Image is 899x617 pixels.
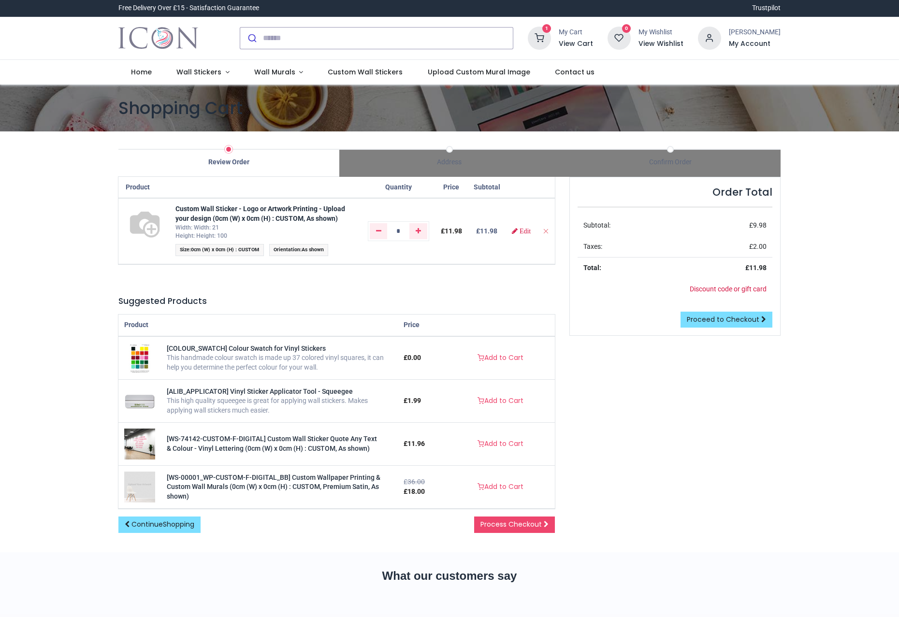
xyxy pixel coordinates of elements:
span: £ [404,440,425,447]
span: 2.00 [753,243,767,250]
span: £ [404,488,425,495]
img: [ALIB_APPLICATOR] Vinyl Sticker Applicator Tool - Squeegee [124,386,155,416]
span: 11.96 [407,440,425,447]
span: 1.99 [407,397,421,404]
span: Continue [131,519,194,529]
h2: What our customers say [118,568,781,584]
a: [ALIB_APPLICATOR] Vinyl Sticker Applicator Tool - Squeegee [167,387,353,395]
a: Process Checkout [474,517,555,533]
span: 0.00 [407,354,421,361]
span: Process Checkout [480,519,542,529]
a: 0 [608,33,631,41]
span: Wall Stickers [176,67,221,77]
td: Subtotal: [578,215,683,236]
div: My Wishlist [638,28,683,37]
a: Remove from cart [542,227,549,235]
span: [WS-74142-CUSTOM-F-DIGITAL] Custom Wall Sticker Quote Any Text & Colour - Vinyl Lettering (0cm (W... [167,435,377,452]
a: Logo of Icon Wall Stickers [118,25,198,52]
a: [COLOUR_SWATCH] Colour Swatch for Vinyl Stickers [167,344,326,352]
a: Add to Cart [471,393,530,409]
div: Review Order [118,158,339,167]
span: £ [404,354,421,361]
span: Contact us [555,67,594,77]
sup: 0 [622,24,631,33]
div: This handmade colour swatch is made up 37 colored vinyl squares, it can help you determine the pe... [167,353,392,372]
a: [WS-74142-CUSTOM-F-DIGITAL] Custom Wall Sticker Quote Any Text & Colour - Vinyl Lettering (0cm (W... [124,440,155,447]
span: 11.98 [480,227,497,235]
span: 0cm (W) x 0cm (H) : CUSTOM [191,246,259,253]
button: Submit [240,28,263,49]
div: This high quality squeegee is great for applying wall stickers. Makes applying wall stickers much... [167,396,392,415]
span: 18.00 [407,488,425,495]
b: £ [476,227,497,235]
span: : [175,244,264,256]
span: 11.98 [445,227,462,235]
a: [ALIB_APPLICATOR] Vinyl Sticker Applicator Tool - Squeegee [124,397,155,404]
span: Quantity [385,183,412,191]
span: Orientation [274,246,300,253]
a: Add to Cart [471,350,530,366]
a: Proceed to Checkout [681,312,772,328]
span: Size [180,246,189,253]
del: £ [404,478,425,486]
strong: £ [745,264,767,272]
a: View Wishlist [638,39,683,49]
h5: Suggested Products [118,295,555,307]
a: Trustpilot [752,3,781,13]
a: My Account [729,39,781,49]
a: Add to Cart [471,436,530,452]
div: Confirm Order [560,158,781,167]
span: £ [749,221,767,229]
span: Proceed to Checkout [687,315,759,324]
span: 11.98 [749,264,767,272]
span: Upload Custom Mural Image [428,67,530,77]
th: Price [435,177,468,199]
span: Custom Wall Stickers [328,67,403,77]
sup: 1 [542,24,551,33]
a: Remove one [370,223,388,239]
a: 1 [528,33,551,41]
div: My Cart [559,28,593,37]
a: [WS-00001_WP-CUSTOM-F-DIGITAL_BB] Custom Wallpaper Printing & Custom Wall Murals (0cm (W) x 0cm (... [167,474,380,500]
th: Product [118,177,170,199]
span: 9.98 [753,221,767,229]
th: Product [118,315,398,336]
span: £ [749,243,767,250]
div: Free Delivery Over £15 - Satisfaction Guarantee [118,3,259,13]
a: Wall Stickers [164,60,242,85]
a: Add to Cart [471,479,530,495]
th: Subtotal [468,177,506,199]
a: ContinueShopping [118,517,201,533]
h1: Shopping Cart [118,96,781,120]
span: : [269,244,329,256]
span: Width: Width: 21 [175,224,219,231]
span: £ [404,397,421,404]
td: Taxes: [578,236,683,258]
a: Custom Wall Sticker - Logo or Artwork Printing - Upload your design (0cm (W) x 0cm (H) : CUSTOM, ... [175,205,345,222]
a: [COLOUR_SWATCH] Colour Swatch for Vinyl Stickers [129,354,151,361]
th: Price [398,315,446,336]
a: Edit [512,228,531,234]
div: Address [339,158,560,167]
a: Wall Murals [242,60,316,85]
span: As shown [302,246,324,253]
img: [COLOUR_SWATCH] Colour Swatch for Vinyl Stickers [129,343,151,373]
a: Add one [409,223,427,239]
img: Icon Wall Stickers [118,25,198,52]
div: [PERSON_NAME] [729,28,781,37]
span: Height: Height: 100 [175,232,227,239]
strong: Total: [583,264,601,272]
h6: View Cart [559,39,593,49]
span: 36.00 [407,478,425,486]
a: Discount code or gift card [690,285,767,293]
img: [WS-00001_WP-CUSTOM-F-DIGITAL_BB] Custom Wallpaper Printing & Custom Wall Murals (0cm (W) x 0cm (... [124,472,155,502]
span: £ [441,227,462,235]
a: [WS-00001_WP-CUSTOM-F-DIGITAL_BB] Custom Wallpaper Printing & Custom Wall Murals (0cm (W) x 0cm (... [124,483,155,490]
img: S70398 - [WS-61914-CUSTOM-F-DIGITAL] Custom Wall Sticker - Logo or Artwork Printing - Upload your... [126,204,164,243]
